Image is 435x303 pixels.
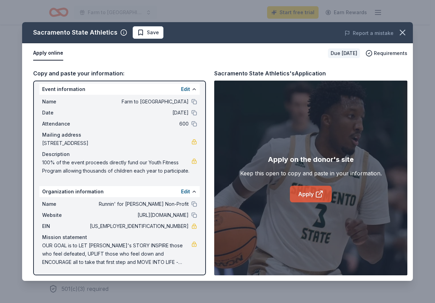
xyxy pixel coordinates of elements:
span: [DATE] [88,109,189,117]
span: Farm to [GEOGRAPHIC_DATA] [88,98,189,106]
div: Organization information [39,186,200,197]
div: Mission statement [42,233,197,241]
span: OUR GOAL is to LET [PERSON_NAME]'s STORY INSPIRE those who feel defeated, UPLIFT those who feel d... [42,241,191,266]
span: 600 [88,120,189,128]
div: Event information [39,84,200,95]
span: Name [42,98,88,106]
button: Save [133,26,163,39]
span: Name [42,200,88,208]
span: [STREET_ADDRESS] [42,139,191,147]
div: Copy and paste your information: [33,69,206,78]
span: Runnin' for [PERSON_NAME] Non-Profit [88,200,189,208]
span: [URL][DOMAIN_NAME] [88,211,189,219]
div: Sacramento State Athletics [33,27,117,38]
span: Date [42,109,88,117]
div: Apply on the donor's site [268,154,354,165]
div: Mailing address [42,131,197,139]
span: Save [147,28,159,37]
a: Apply [290,186,332,202]
div: Description [42,150,197,158]
div: Keep this open to copy and paste in your information. [240,169,382,177]
span: [US_EMPLOYER_IDENTIFICATION_NUMBER] [88,222,189,230]
span: Attendance [42,120,88,128]
span: Requirements [374,49,407,57]
span: Website [42,211,88,219]
button: Apply online [33,46,63,61]
div: Due [DATE] [328,48,360,58]
button: Requirements [366,49,407,57]
button: Edit [181,85,190,93]
button: Edit [181,187,190,196]
button: Report a mistake [344,29,394,37]
span: 100% of the event proceeds directly fund our Youth Fitness Program allowing thousands of children... [42,158,191,175]
div: Sacramento State Athletics's Application [214,69,326,78]
span: EIN [42,222,88,230]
